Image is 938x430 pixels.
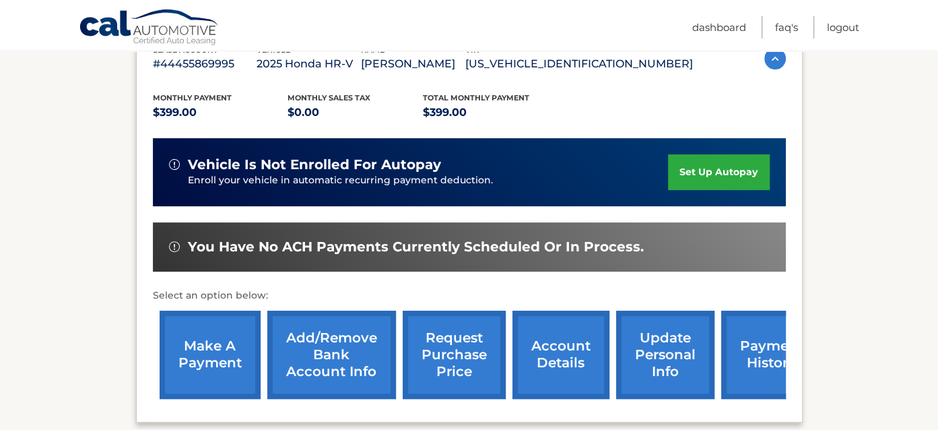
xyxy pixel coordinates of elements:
[257,55,361,73] p: 2025 Honda HR-V
[153,93,232,102] span: Monthly Payment
[79,9,220,48] a: Cal Automotive
[267,311,396,399] a: Add/Remove bank account info
[153,103,288,122] p: $399.00
[775,16,798,38] a: FAQ's
[423,103,558,122] p: $399.00
[288,103,423,122] p: $0.00
[188,239,644,255] span: You have no ACH payments currently scheduled or in process.
[465,55,693,73] p: [US_VEHICLE_IDENTIFICATION_NUMBER]
[423,93,529,102] span: Total Monthly Payment
[764,48,786,69] img: accordion-active.svg
[169,159,180,170] img: alert-white.svg
[153,288,786,304] p: Select an option below:
[188,173,669,188] p: Enroll your vehicle in automatic recurring payment deduction.
[361,55,465,73] p: [PERSON_NAME]
[403,311,506,399] a: request purchase price
[512,311,609,399] a: account details
[188,156,441,173] span: vehicle is not enrolled for autopay
[692,16,746,38] a: Dashboard
[160,311,261,399] a: make a payment
[288,93,370,102] span: Monthly sales Tax
[827,16,859,38] a: Logout
[721,311,822,399] a: payment history
[153,55,257,73] p: #44455869995
[668,154,769,190] a: set up autopay
[616,311,714,399] a: update personal info
[169,241,180,252] img: alert-white.svg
